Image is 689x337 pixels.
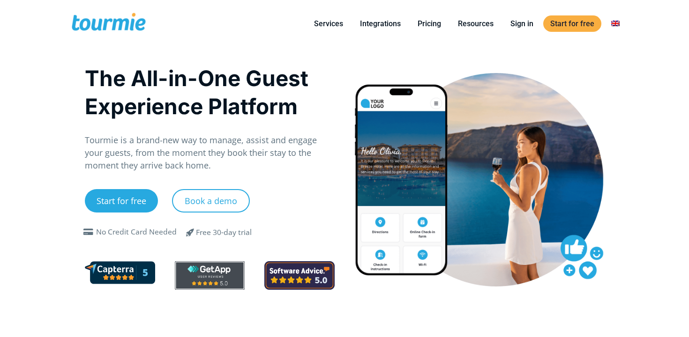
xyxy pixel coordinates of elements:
[96,227,177,238] div: No Credit Card Needed
[543,15,601,32] a: Start for free
[196,227,252,238] div: Free 30-day trial
[85,189,158,212] a: Start for free
[307,18,350,29] a: Services
[85,64,335,120] h1: The All-in-One Guest Experience Platform
[353,18,408,29] a: Integrations
[81,228,96,236] span: 
[179,227,202,238] span: 
[172,189,250,212] a: Book a demo
[503,18,540,29] a: Sign in
[85,134,335,172] p: Tourmie is a brand-new way to manage, assist and engage your guests, from the moment they book th...
[411,18,448,29] a: Pricing
[451,18,501,29] a: Resources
